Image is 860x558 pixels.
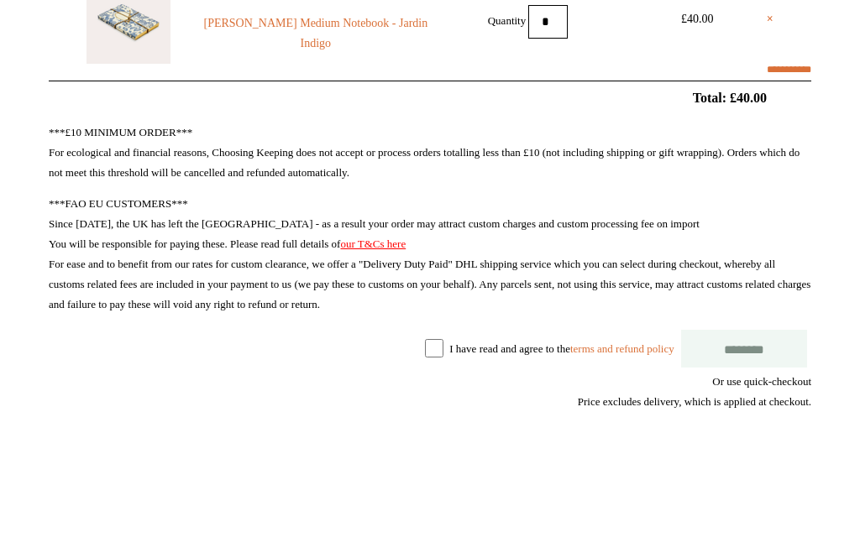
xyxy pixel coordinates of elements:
a: terms and refund policy [570,342,674,354]
p: ***FAO EU CUSTOMERS*** Since [DATE], the UK has left the [GEOGRAPHIC_DATA] - as a result your ord... [49,194,811,315]
h2: Total: £40.00 [10,90,850,106]
p: ***£10 MINIMUM ORDER*** For ecological and financial reasons, Choosing Keeping does not accept or... [49,123,811,183]
a: our T&Cs here [340,237,406,250]
a: [PERSON_NAME] Medium Notebook - Jardin Indigo [202,13,430,54]
div: £40.00 [659,9,735,29]
div: Or use quick-checkout [49,372,811,412]
label: Quantity [488,13,527,26]
div: Price excludes delivery, which is applied at checkout. [49,392,811,412]
label: I have read and agree to the [449,342,674,354]
a: × [767,9,773,29]
iframe: PayPal-paypal [685,472,811,518]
